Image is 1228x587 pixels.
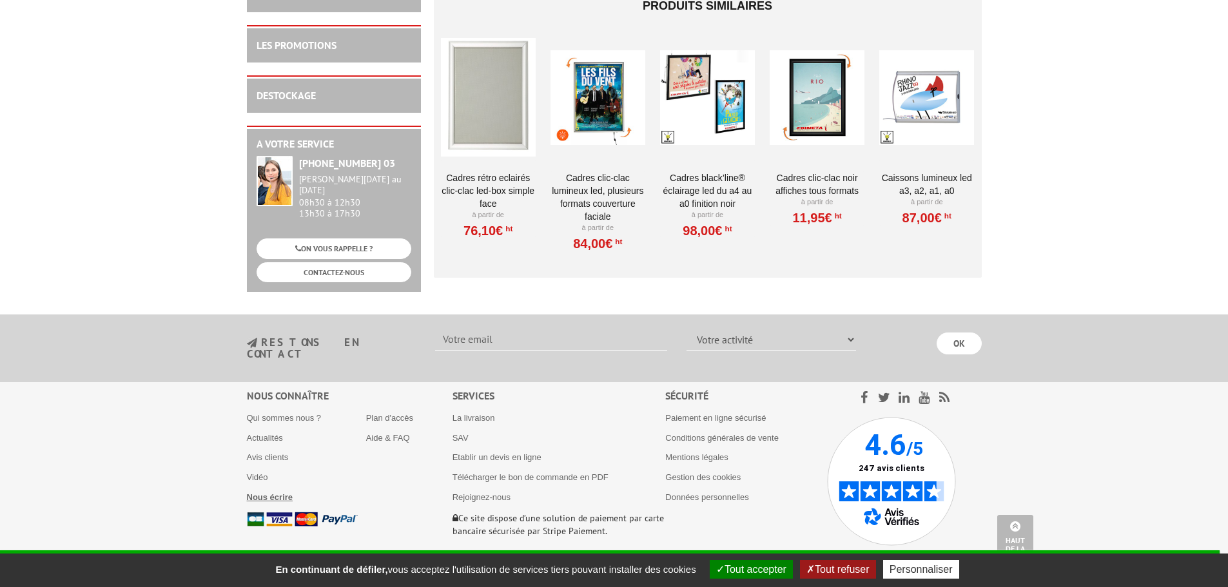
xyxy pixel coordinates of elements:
a: 76,10€HT [463,227,512,235]
a: DESTOCKAGE [257,89,316,102]
a: Cadres Black’Line® éclairage LED du A4 au A0 finition noir [660,171,755,210]
a: La livraison [453,413,495,423]
a: Paiement en ligne sécurisé [665,413,766,423]
a: Conditions générales de vente [665,433,779,443]
p: À partir de [879,197,974,207]
a: SAV [453,433,469,443]
a: Qui sommes nous ? [247,413,322,423]
a: Vidéo [247,472,268,482]
a: Nous écrire [247,492,293,502]
h2: A votre service [257,139,411,150]
a: Etablir un devis en ligne [453,452,541,462]
sup: HT [832,211,842,220]
a: Cadres clic-clac noir affiches tous formats [770,171,864,197]
a: Gestion des cookies [665,472,741,482]
a: Cadres Clic-Clac lumineux LED, plusieurs formats couverture faciale [551,171,645,223]
a: Caissons lumineux LED A3, A2, A1, A0 [879,171,974,197]
a: Données personnelles [665,492,748,502]
a: Télécharger le bon de commande en PDF [453,472,609,482]
div: Sécurité [665,389,827,403]
img: widget-service.jpg [257,156,293,206]
span: vous acceptez l'utilisation de services tiers pouvant installer des cookies [269,564,702,575]
strong: En continuant de défiler, [275,564,387,575]
p: À partir de [770,197,864,207]
a: Cadres Rétro Eclairés Clic-Clac LED-Box simple face [441,171,536,210]
div: Services [453,389,666,403]
input: OK [937,332,982,354]
button: Tout accepter [710,560,793,579]
sup: HT [723,224,732,233]
sup: HT [612,237,622,246]
p: À partir de [441,210,536,220]
a: CONTACTEZ-NOUS [257,262,411,282]
img: Avis Vérifiés - 4.6 sur 5 - 247 avis clients [827,417,956,546]
a: 84,00€HT [573,240,622,247]
a: LES PROMOTIONS [257,39,336,52]
div: Nous connaître [247,389,453,403]
div: 08h30 à 12h30 13h30 à 17h30 [299,174,411,218]
input: Votre email [435,329,667,351]
strong: [PHONE_NUMBER] 03 [299,157,395,169]
a: Plan d'accès [366,413,413,423]
p: À partir de [660,210,755,220]
a: Haut de la page [997,515,1033,568]
a: 98,00€HT [683,227,732,235]
a: Aide & FAQ [366,433,410,443]
sup: HT [503,224,512,233]
a: 87,00€HT [902,214,951,222]
div: [PERSON_NAME][DATE] au [DATE] [299,174,411,196]
button: Personnaliser (fenêtre modale) [883,560,959,579]
a: ON VOUS RAPPELLE ? [257,238,411,258]
sup: HT [942,211,951,220]
a: 11,95€HT [792,214,841,222]
a: Mentions légales [665,452,728,462]
p: À partir de [551,223,645,233]
a: Rejoignez-nous [453,492,511,502]
a: Avis clients [247,452,289,462]
a: Actualités [247,433,283,443]
img: newsletter.jpg [247,338,257,349]
button: Tout refuser [800,560,875,579]
p: Ce site dispose d’une solution de paiement par carte bancaire sécurisée par Stripe Paiement. [453,512,666,537]
h3: restons en contact [247,337,416,360]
